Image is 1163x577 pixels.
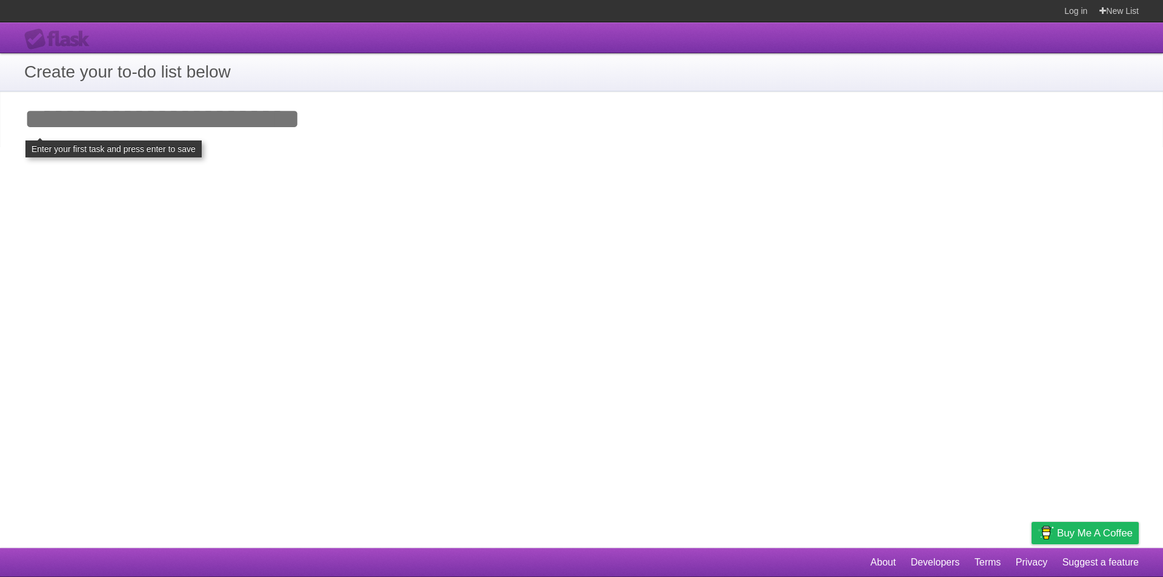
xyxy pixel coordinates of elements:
[1062,551,1139,574] a: Suggest a feature
[24,28,97,50] div: Flask
[910,551,959,574] a: Developers
[870,551,896,574] a: About
[1057,523,1133,544] span: Buy me a coffee
[1016,551,1047,574] a: Privacy
[24,59,1139,85] h1: Create your to-do list below
[1032,522,1139,544] a: Buy me a coffee
[975,551,1001,574] a: Terms
[1038,523,1054,543] img: Buy me a coffee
